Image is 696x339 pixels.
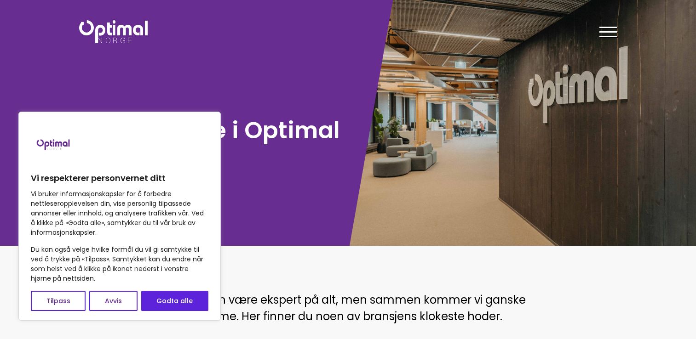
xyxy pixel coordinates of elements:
div: Vi respekterer personvernet ditt [18,112,221,321]
button: Godta alle [141,291,208,311]
img: Optimal Norge [79,20,148,43]
button: Avvis [89,291,137,311]
span: Ingen kan være ekspert på alt, men sammen kommer vi ganske nærme. Her finner du noen av bransjens... [171,292,526,324]
img: Brand logo [31,121,77,167]
p: Vi bruker informasjonskapsler for å forbedre nettleseropplevelsen din, vise personlig tilpassede ... [31,189,208,237]
p: Vi respekterer personvernet ditt [31,173,208,184]
p: Du kan også velge hvilke formål du vil gi samtykke til ved å trykke på «Tilpass». Samtykket kan d... [31,245,208,283]
button: Tilpass [31,291,86,311]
